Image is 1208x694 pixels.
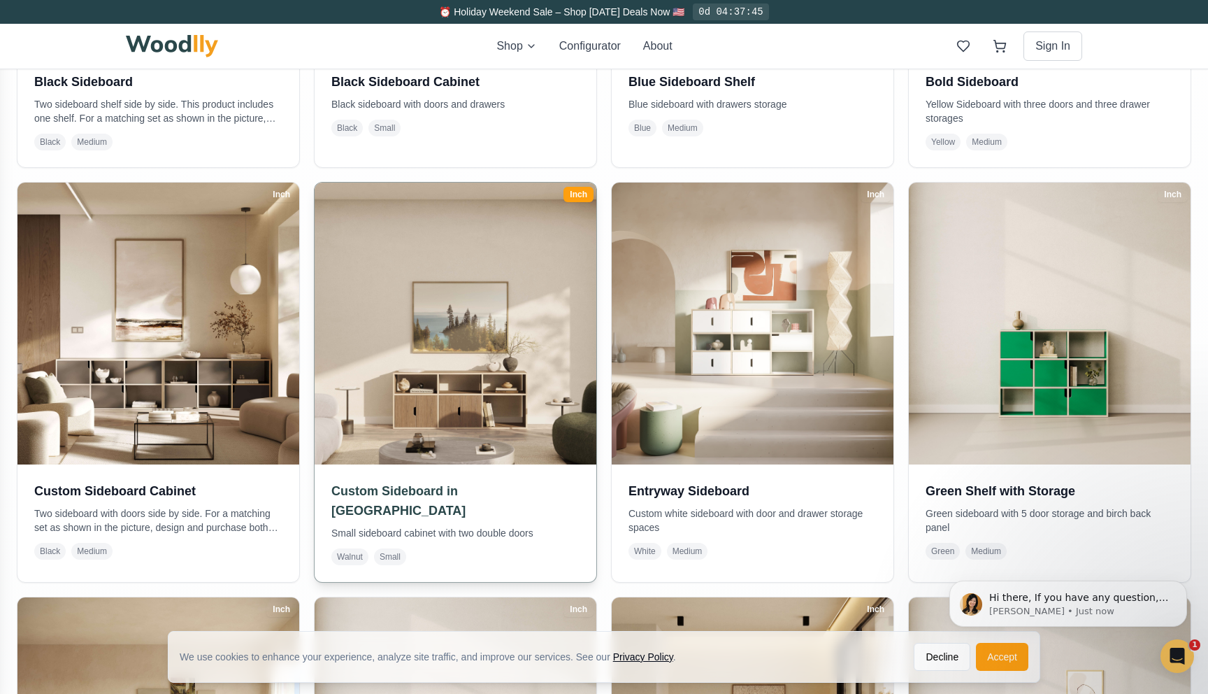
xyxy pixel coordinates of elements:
[926,134,961,150] span: Yellow
[861,602,891,617] div: Inch
[34,134,66,150] span: Black
[628,481,877,501] h3: Entryway Sideboard
[1158,187,1188,202] div: Inch
[926,97,1174,125] p: Yellow Sideboard with three doors and three drawer storages
[628,97,877,111] p: Blue sideboard with drawers storage
[71,543,113,560] span: Medium
[693,3,768,20] div: 0d 04:37:45
[667,543,708,560] span: Medium
[612,183,893,465] img: Entryway Sideboard
[1160,639,1194,673] iframe: Intercom live chat
[559,38,621,55] button: Configurator
[331,120,363,136] span: Black
[331,72,580,92] h3: Black Sideboard Cabinet
[496,38,536,55] button: Shop
[965,543,1007,560] span: Medium
[374,548,406,565] span: Small
[926,507,1174,534] p: Green sideboard with 5 door storage and birch back panel
[628,120,656,136] span: Blue
[563,602,594,617] div: Inch
[308,176,603,472] img: Custom Sideboard in Walnut
[926,481,1174,501] h3: Green Shelf with Storage
[926,543,960,560] span: Green
[628,72,877,92] h3: Blue Sideboard Shelf
[71,134,113,150] span: Medium
[439,6,684,17] span: ⏰ Holiday Weekend Sale – Shop [DATE] Deals Now 🇺🇸
[662,120,703,136] span: Medium
[966,134,1007,150] span: Medium
[34,481,282,501] h3: Custom Sideboard Cabinet
[331,548,368,565] span: Walnut
[34,543,66,560] span: Black
[643,38,673,55] button: About
[17,183,299,465] img: Custom Sideboard Cabinet
[976,643,1028,671] button: Accept
[331,526,580,540] p: Small sideboard cabinet with two double doors
[909,183,1191,465] img: Green Shelf with Storage
[1023,31,1082,61] button: Sign In
[861,187,891,202] div: Inch
[368,120,401,136] span: Small
[34,72,282,92] h3: Black Sideboard
[266,602,296,617] div: Inch
[266,187,296,202] div: Inch
[628,507,877,534] p: Custom white sideboard with door and drawer storage spaces
[563,187,594,202] div: Inch
[34,507,282,534] p: Two sideboard with doors side by side. For a matching set as shown in the picture, design and pur...
[914,643,970,671] button: Decline
[180,650,687,664] div: We use cookies to enhance your experience, analyze site traffic, and improve our services. See our .
[613,651,673,663] a: Privacy Policy
[34,97,282,125] p: Two sideboard shelf side by side. This product includes one shelf. For a matching set as shown in...
[331,97,580,111] p: Black sideboard with doors and drawers
[926,72,1174,92] h3: Bold Sideboard
[628,543,661,560] span: White
[126,35,218,57] img: Woodlly
[1189,639,1200,651] span: 1
[928,551,1208,656] iframe: Intercom notifications message
[331,481,580,520] h3: Custom Sideboard in [GEOGRAPHIC_DATA]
